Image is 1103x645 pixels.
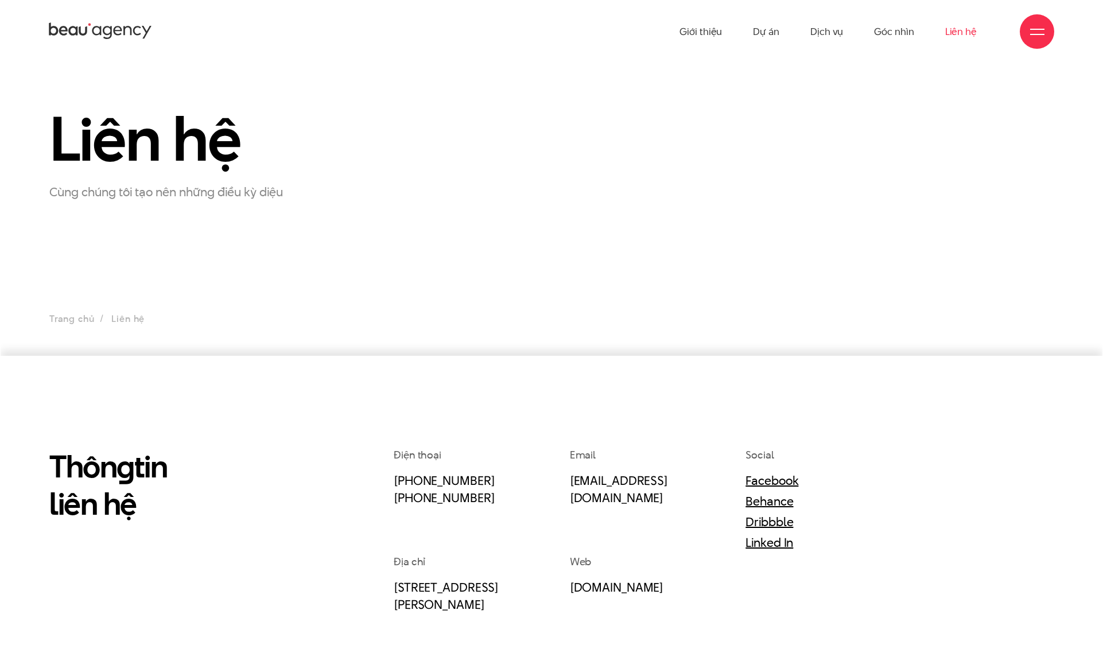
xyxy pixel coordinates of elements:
a: [PHONE_NUMBER] [394,489,495,506]
a: Behance [745,492,793,510]
a: Facebook [745,472,798,489]
span: Email [570,448,596,462]
span: Điện thoại [394,448,441,462]
h1: Liên hệ [49,106,365,172]
a: Dribbble [745,513,793,530]
span: Web [570,554,592,569]
a: [STREET_ADDRESS][PERSON_NAME] [394,578,499,613]
h2: Thôn tin liên hệ [49,448,279,522]
span: Social [745,448,774,462]
a: [DOMAIN_NAME] [570,578,664,596]
a: Linked In [745,534,793,551]
a: [PHONE_NUMBER] [394,472,495,489]
a: [EMAIL_ADDRESS][DOMAIN_NAME] [570,472,668,506]
p: Cùng chúng tôi tạo nên những điều kỳ diệu [49,182,336,201]
a: Trang chủ [49,312,94,325]
span: Địa chỉ [394,554,425,569]
en: g [116,445,134,488]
